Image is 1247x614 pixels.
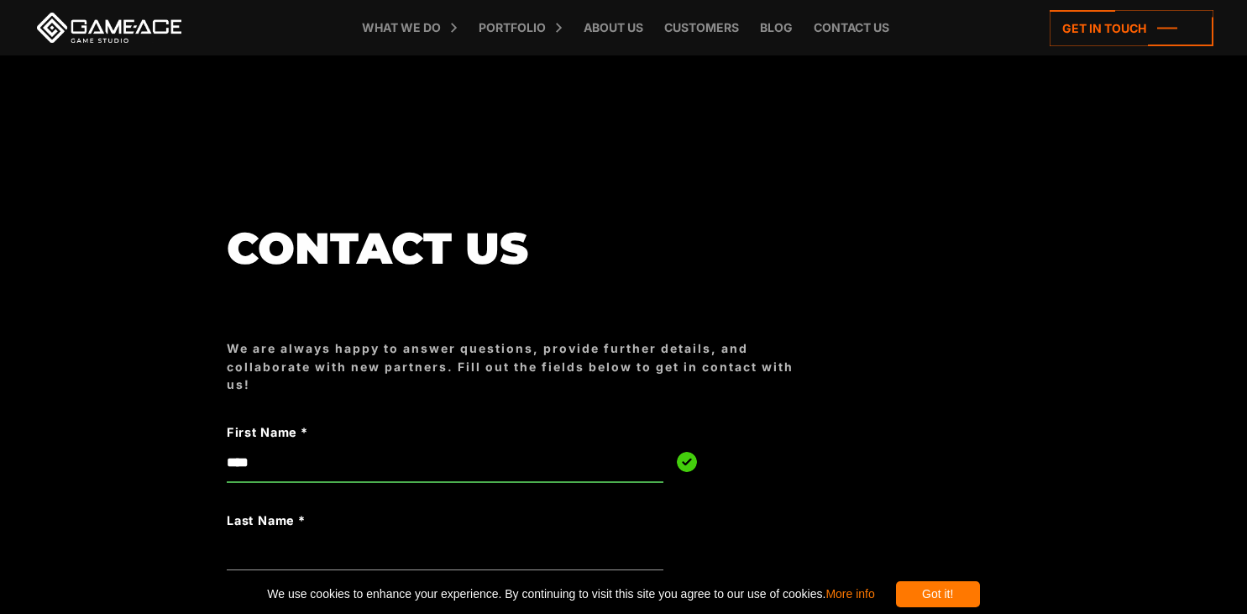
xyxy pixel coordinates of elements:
label: Last Name * [227,512,576,530]
span: We use cookies to enhance your experience. By continuing to visit this site you agree to our use ... [267,581,874,607]
a: Get in touch [1050,10,1213,46]
div: We are always happy to answer questions, provide further details, and collaborate with new partne... [227,339,815,393]
div: Got it! [896,581,980,607]
h1: Contact us [227,224,815,272]
label: First Name * [227,423,576,442]
a: More info [825,587,874,601]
